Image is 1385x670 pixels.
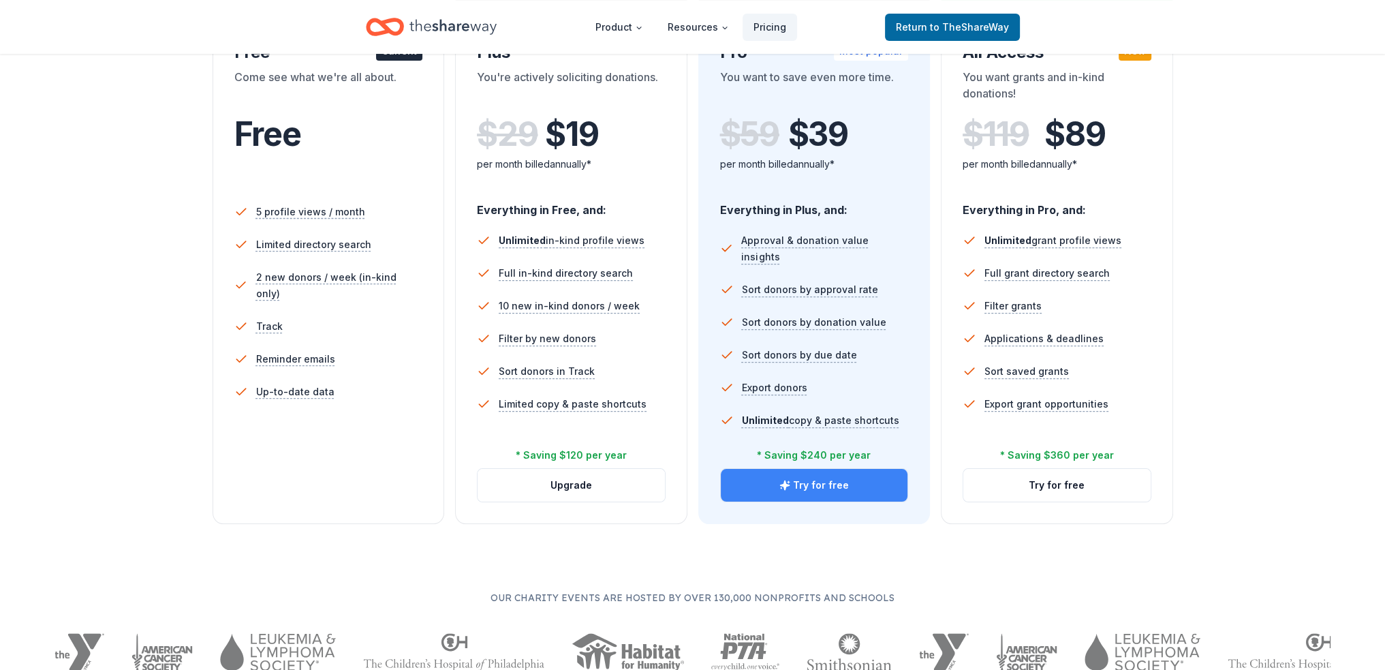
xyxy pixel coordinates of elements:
[477,156,666,172] div: per month billed annually*
[742,380,807,396] span: Export donors
[788,115,848,153] span: $ 39
[256,204,365,220] span: 5 profile views / month
[1000,447,1114,463] div: * Saving $360 per year
[930,21,1009,33] span: to TheShareWay
[963,69,1151,107] div: You want grants and in-kind donations!
[255,269,422,302] span: 2 new donors / week (in-kind only)
[477,69,666,107] div: You're actively soliciting donations.
[256,318,283,335] span: Track
[741,232,908,265] span: Approval & donation value insights
[984,298,1042,314] span: Filter grants
[742,414,899,426] span: copy & paste shortcuts
[256,351,335,367] span: Reminder emails
[499,234,546,246] span: Unlimited
[896,19,1009,35] span: Return
[499,331,596,347] span: Filter by new donors
[499,265,633,281] span: Full in-kind directory search
[499,298,640,314] span: 10 new in-kind donors / week
[55,590,1330,606] p: Our charity events are hosted by over 130,000 nonprofits and schools
[743,14,797,41] a: Pricing
[585,11,797,43] nav: Main
[499,363,595,380] span: Sort donors in Track
[984,234,1031,246] span: Unlimited
[963,156,1151,172] div: per month billed annually*
[657,14,740,41] button: Resources
[742,314,886,331] span: Sort donors by donation value
[963,469,1151,502] button: Try for free
[984,265,1110,281] span: Full grant directory search
[477,190,666,219] div: Everything in Free, and:
[984,396,1108,412] span: Export grant opportunities
[721,469,908,502] button: Try for free
[742,281,878,298] span: Sort donors by approval rate
[516,447,627,463] div: * Saving $120 per year
[720,156,909,172] div: per month billed annually*
[499,234,644,246] span: in-kind profile views
[585,14,654,41] button: Product
[720,190,909,219] div: Everything in Plus, and:
[256,237,371,253] span: Limited directory search
[984,234,1121,246] span: grant profile views
[499,396,647,412] span: Limited copy & paste shortcuts
[1044,115,1105,153] span: $ 89
[742,414,789,426] span: Unlimited
[742,347,857,363] span: Sort donors by due date
[366,11,497,43] a: Home
[234,114,301,154] span: Free
[545,115,598,153] span: $ 19
[963,190,1151,219] div: Everything in Pro, and:
[984,331,1104,347] span: Applications & deadlines
[720,69,909,107] div: You want to save even more time.
[478,469,665,502] button: Upgrade
[885,14,1020,41] a: Returnto TheShareWay
[757,447,871,463] div: * Saving $240 per year
[256,384,334,400] span: Up-to-date data
[984,363,1069,380] span: Sort saved grants
[234,69,423,107] div: Come see what we're all about.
